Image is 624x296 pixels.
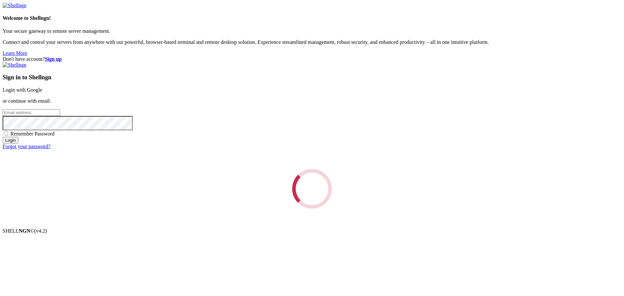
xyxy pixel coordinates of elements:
input: Remember Password [4,131,8,135]
input: Email address [3,109,60,116]
p: or continue with email: [3,98,621,104]
p: Your secure gateway to remote server management. [3,28,621,34]
a: Learn More [3,50,27,56]
p: Connect and control your servers from anywhere with our powerful, browser-based terminal and remo... [3,39,621,45]
b: NGN [19,228,31,234]
div: Don't have account? [3,56,621,62]
a: Login with Google [3,87,42,93]
h3: Sign in to Shellngn [3,74,621,81]
h4: Welcome to Shellngn! [3,15,621,21]
img: Shellngn [3,62,26,68]
img: Shellngn [3,3,26,8]
div: Loading... [289,166,335,212]
span: 4.2.0 [34,228,47,234]
a: Forgot your password? [3,144,50,149]
a: Sign up [45,56,62,62]
input: Login [3,137,19,144]
span: SHELL © [3,228,47,234]
span: Remember Password [10,131,55,136]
